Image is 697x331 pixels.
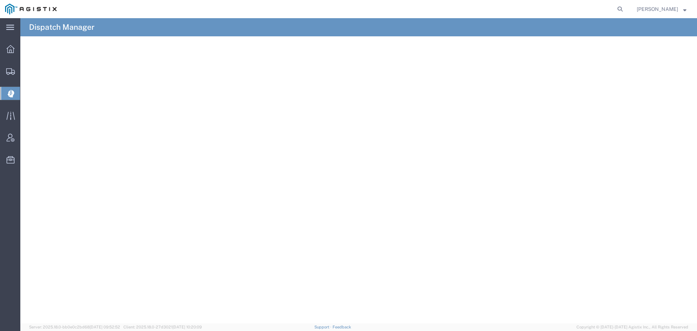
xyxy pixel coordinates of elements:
a: Support [314,325,333,329]
span: Server: 2025.18.0-bb0e0c2bd68 [29,325,120,329]
a: Feedback [333,325,351,329]
h4: Dispatch Manager [29,18,94,36]
span: [DATE] 09:52:52 [90,325,120,329]
span: Robert Casaus [637,5,678,13]
img: logo [5,4,57,15]
span: Copyright © [DATE]-[DATE] Agistix Inc., All Rights Reserved [576,324,688,330]
span: Client: 2025.18.0-27d3021 [123,325,202,329]
span: [DATE] 10:20:09 [172,325,202,329]
button: [PERSON_NAME] [636,5,687,13]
